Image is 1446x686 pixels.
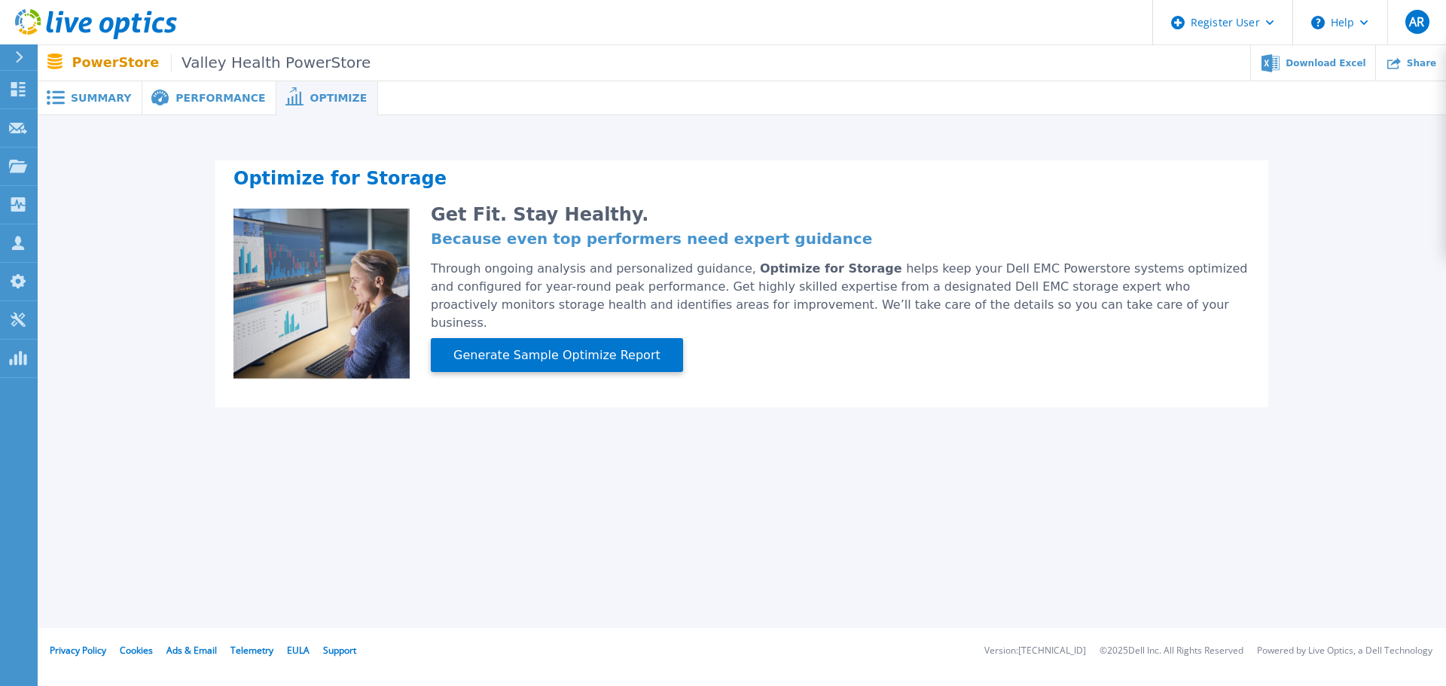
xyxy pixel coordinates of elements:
h2: Get Fit. Stay Healthy. [431,209,1250,221]
h4: Because even top performers need expert guidance [431,233,1250,245]
button: Generate Sample Optimize Report [431,338,683,372]
li: © 2025 Dell Inc. All Rights Reserved [1100,646,1243,656]
h2: Optimize for Storage [233,172,1250,191]
a: Telemetry [230,644,273,657]
img: Optimize Promo [233,209,410,380]
p: PowerStore [72,54,371,72]
a: EULA [287,644,310,657]
span: Summary [71,93,131,103]
span: Generate Sample Optimize Report [447,346,667,364]
span: Download Excel [1286,59,1365,68]
span: Share [1407,59,1436,68]
div: Through ongoing analysis and personalized guidance, helps keep your Dell EMC Powerstore systems o... [431,260,1250,332]
li: Version: [TECHNICAL_ID] [984,646,1086,656]
span: AR [1409,16,1424,28]
li: Powered by Live Optics, a Dell Technology [1257,646,1432,656]
a: Ads & Email [166,644,217,657]
span: Performance [175,93,265,103]
a: Support [323,644,356,657]
span: Optimize for Storage [760,261,906,276]
a: Cookies [120,644,153,657]
span: Optimize [310,93,367,103]
a: Privacy Policy [50,644,106,657]
span: Valley Health PowerStore [171,54,371,72]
